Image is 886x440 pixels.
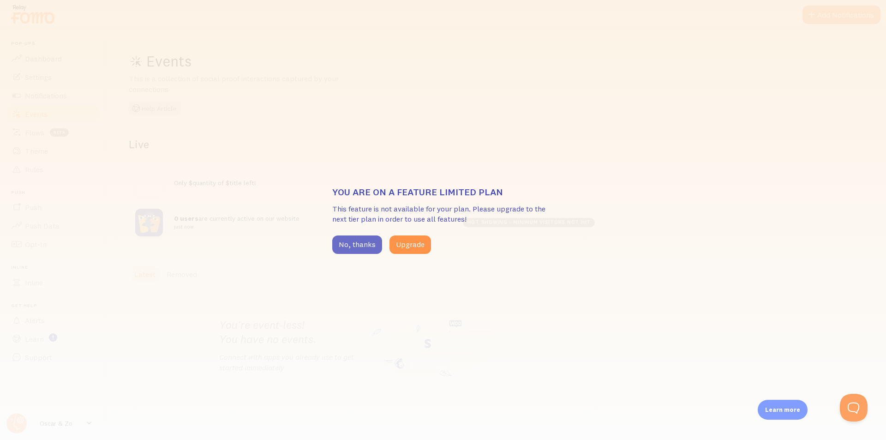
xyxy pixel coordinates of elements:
button: Upgrade [389,235,431,254]
button: No, thanks [332,235,382,254]
h3: You are on a feature limited plan [332,186,554,198]
iframe: Help Scout Beacon - Open [840,394,868,422]
div: Learn more [758,400,808,420]
p: Learn more [765,405,800,414]
p: This feature is not available for your plan. Please upgrade to the next tier plan in order to use... [332,204,554,225]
